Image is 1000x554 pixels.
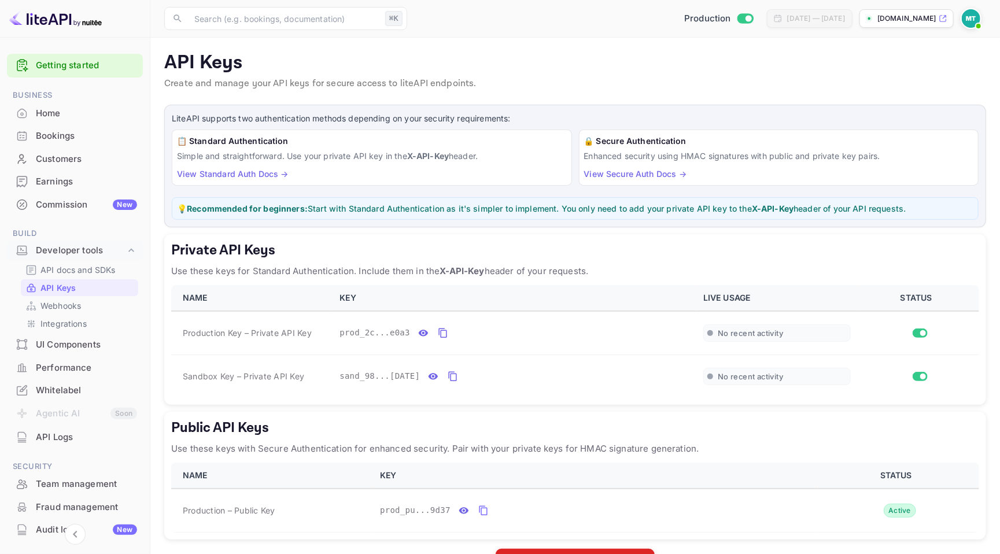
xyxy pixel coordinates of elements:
div: API Logs [7,426,143,449]
a: Bookings [7,125,143,146]
div: API Logs [36,431,137,444]
th: STATUS [818,463,979,489]
p: API Keys [164,51,986,75]
div: Home [36,107,137,120]
span: sand_98...[DATE] [340,370,420,382]
p: API docs and SDKs [40,264,116,276]
strong: X-API-Key [407,151,449,161]
span: prod_2c...e0a3 [340,327,410,339]
a: Performance [7,357,143,378]
div: Switch to Sandbox mode [680,12,758,25]
div: UI Components [7,334,143,356]
p: Create and manage your API keys for secure access to liteAPI endpoints. [164,77,986,91]
p: Webhooks [40,300,81,312]
span: Production – Public Key [183,504,275,516]
h6: 🔒 Secure Authentication [584,135,974,147]
input: Search (e.g. bookings, documentation) [187,7,381,30]
div: Whitelabel [7,379,143,402]
div: Bookings [36,130,137,143]
div: ⌘K [385,11,403,26]
div: API docs and SDKs [21,261,138,278]
span: prod_pu...9d37 [380,504,451,516]
div: API Keys [21,279,138,296]
div: Whitelabel [36,384,137,397]
p: [DOMAIN_NAME] [877,13,936,24]
a: Getting started [36,59,137,72]
div: Customers [36,153,137,166]
a: Audit logsNew [7,519,143,540]
a: View Secure Auth Docs → [584,169,687,179]
span: Build [7,227,143,240]
h5: Private API Keys [171,241,979,260]
span: Security [7,460,143,473]
a: API Keys [25,282,134,294]
p: Use these keys for Standard Authentication. Include them in the header of your requests. [171,264,979,278]
div: Team management [36,478,137,491]
div: Developer tools [36,244,126,257]
span: Business [7,89,143,102]
div: Performance [36,361,137,375]
a: Fraud management [7,496,143,518]
div: Team management [7,473,143,496]
a: Customers [7,148,143,169]
h6: 📋 Standard Authentication [177,135,567,147]
table: private api keys table [171,285,979,398]
div: Earnings [36,175,137,189]
a: Integrations [25,317,134,330]
span: Sandbox Key – Private API Key [183,370,304,382]
p: Use these keys with Secure Authentication for enhanced security. Pair with your private keys for ... [171,442,979,456]
a: Home [7,102,143,124]
a: API docs and SDKs [25,264,134,276]
a: CommissionNew [7,194,143,215]
div: Active [884,504,917,518]
div: Getting started [7,54,143,77]
div: Performance [7,357,143,379]
span: Production [684,12,731,25]
p: 💡 Start with Standard Authentication as it's simpler to implement. You only need to add your priv... [177,202,973,215]
p: Simple and straightforward. Use your private API key in the header. [177,150,567,162]
a: View Standard Auth Docs → [177,169,289,179]
p: LiteAPI supports two authentication methods depending on your security requirements: [172,112,979,125]
a: UI Components [7,334,143,355]
div: Audit logsNew [7,519,143,541]
p: Enhanced security using HMAC signatures with public and private key pairs. [584,150,974,162]
a: Webhooks [25,300,134,312]
p: API Keys [40,282,76,294]
div: Home [7,102,143,125]
div: Audit logs [36,523,137,537]
button: Collapse navigation [65,524,86,545]
div: New [113,200,137,210]
div: Customers [7,148,143,171]
div: [DATE] — [DATE] [787,13,845,24]
div: Earnings [7,171,143,193]
p: Integrations [40,317,87,330]
strong: X-API-Key [752,204,794,213]
div: Bookings [7,125,143,147]
table: public api keys table [171,463,979,533]
h5: Public API Keys [171,419,979,437]
span: No recent activity [718,328,783,338]
th: LIVE USAGE [696,285,858,311]
div: Fraud management [36,501,137,514]
th: NAME [171,463,373,489]
img: Marcin Teodoru [962,9,980,28]
a: API Logs [7,426,143,448]
strong: X-API-Key [440,265,484,276]
strong: Recommended for beginners: [187,204,308,213]
a: Earnings [7,171,143,192]
span: No recent activity [718,372,783,382]
a: Team management [7,473,143,494]
div: CommissionNew [7,194,143,216]
th: KEY [373,463,817,489]
a: Whitelabel [7,379,143,401]
th: STATUS [858,285,979,311]
div: New [113,525,137,535]
img: LiteAPI logo [9,9,102,28]
div: UI Components [36,338,137,352]
div: Developer tools [7,241,143,261]
span: Production Key – Private API Key [183,327,312,339]
div: Fraud management [7,496,143,519]
th: KEY [333,285,696,311]
div: Webhooks [21,297,138,314]
div: Integrations [21,315,138,332]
